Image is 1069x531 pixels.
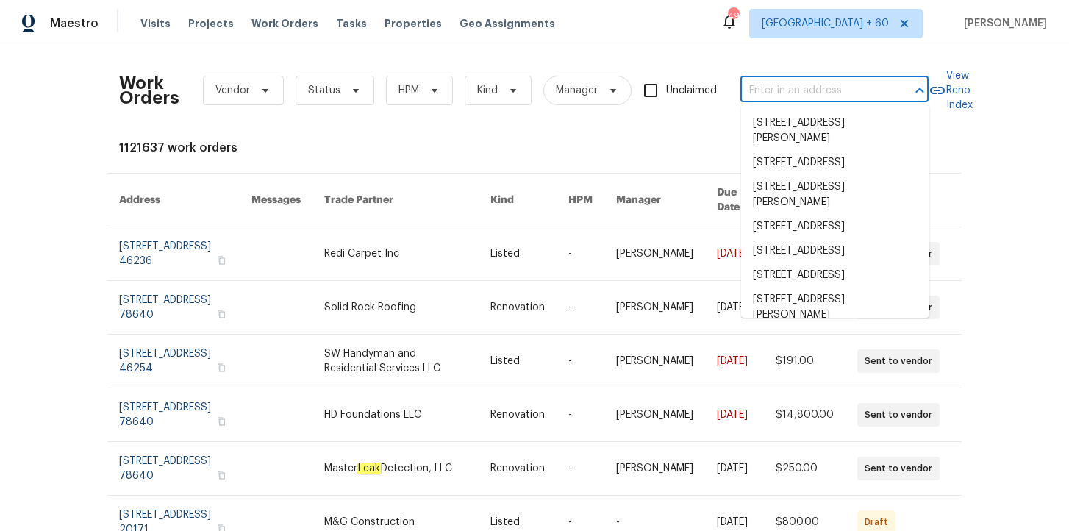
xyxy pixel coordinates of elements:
[312,388,478,442] td: HD Foundations LLC
[398,83,419,98] span: HPM
[604,174,705,227] th: Manager
[728,9,738,24] div: 499
[557,227,604,281] td: -
[215,415,228,428] button: Copy Address
[312,174,478,227] th: Trade Partner
[460,16,555,31] span: Geo Assignments
[958,16,1047,31] span: [PERSON_NAME]
[557,281,604,335] td: -
[215,361,228,374] button: Copy Address
[479,227,557,281] td: Listed
[215,468,228,482] button: Copy Address
[119,140,950,155] div: 1121637 work orders
[240,174,312,227] th: Messages
[312,281,478,335] td: Solid Rock Roofing
[215,307,228,321] button: Copy Address
[251,16,318,31] span: Work Orders
[666,83,717,99] span: Unclaimed
[385,16,442,31] span: Properties
[312,227,478,281] td: Redi Carpet Inc
[557,388,604,442] td: -
[215,83,250,98] span: Vendor
[479,335,557,388] td: Listed
[909,80,930,101] button: Close
[604,335,705,388] td: [PERSON_NAME]
[308,83,340,98] span: Status
[479,442,557,496] td: Renovation
[50,16,99,31] span: Maestro
[557,442,604,496] td: -
[741,263,929,288] li: [STREET_ADDRESS]
[604,227,705,281] td: [PERSON_NAME]
[188,16,234,31] span: Projects
[604,388,705,442] td: [PERSON_NAME]
[107,174,240,227] th: Address
[119,76,179,105] h2: Work Orders
[479,174,557,227] th: Kind
[741,288,929,327] li: [STREET_ADDRESS][PERSON_NAME]
[741,175,929,215] li: [STREET_ADDRESS][PERSON_NAME]
[741,111,929,151] li: [STREET_ADDRESS][PERSON_NAME]
[479,281,557,335] td: Renovation
[741,239,929,263] li: [STREET_ADDRESS]
[140,16,171,31] span: Visits
[557,174,604,227] th: HPM
[556,83,598,98] span: Manager
[604,281,705,335] td: [PERSON_NAME]
[336,18,367,29] span: Tasks
[741,215,929,239] li: [STREET_ADDRESS]
[215,254,228,267] button: Copy Address
[741,151,929,175] li: [STREET_ADDRESS]
[604,442,705,496] td: [PERSON_NAME]
[312,335,478,388] td: SW Handyman and Residential Services LLC
[312,442,478,496] td: Master Detection, LLC
[740,79,887,102] input: Enter in an address
[479,388,557,442] td: Renovation
[762,16,889,31] span: [GEOGRAPHIC_DATA] + 60
[705,174,764,227] th: Due Date
[477,83,498,98] span: Kind
[557,335,604,388] td: -
[929,68,973,113] a: View Reno Index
